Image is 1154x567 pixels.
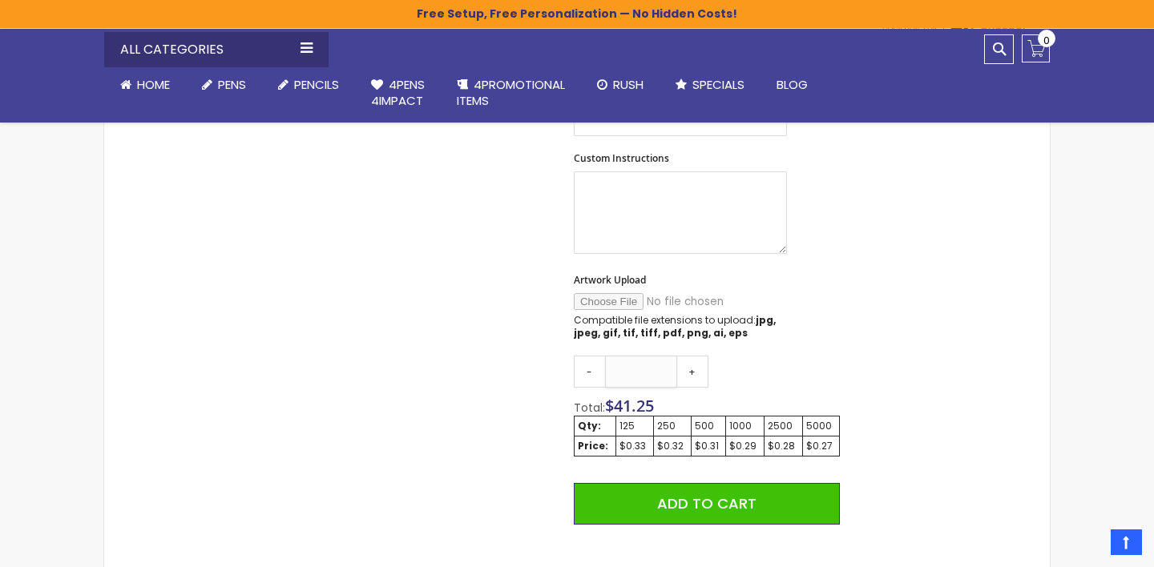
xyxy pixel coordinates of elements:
[695,440,722,452] div: $0.31
[457,76,565,109] span: 4PROMOTIONAL ITEMS
[441,67,581,119] a: 4PROMOTIONALITEMS
[371,76,425,109] span: 4Pens 4impact
[660,67,761,103] a: Specials
[619,440,650,452] div: $0.33
[729,420,761,432] div: 1000
[768,420,799,432] div: 2500
[578,439,608,452] strong: Price:
[262,67,355,103] a: Pencils
[619,420,650,432] div: 125
[657,420,688,432] div: 250
[1043,33,1050,48] span: 0
[695,420,722,432] div: 500
[613,76,644,93] span: Rush
[355,67,441,119] a: 4Pens4impact
[578,419,601,432] strong: Qty:
[729,440,761,452] div: $0.29
[574,400,605,416] span: Total:
[777,76,808,93] span: Blog
[574,483,840,525] button: Add to Cart
[768,440,799,452] div: $0.28
[294,76,339,93] span: Pencils
[104,32,329,67] div: All Categories
[218,76,246,93] span: Pens
[692,76,744,93] span: Specials
[657,440,688,452] div: $0.32
[1022,34,1050,62] a: 0
[806,440,837,452] div: $0.27
[137,76,170,93] span: Home
[581,67,660,103] a: Rush
[605,395,654,416] span: $
[657,493,757,513] span: Add to Cart
[574,314,787,340] p: Compatible file extensions to upload:
[186,67,262,103] a: Pens
[574,151,669,165] span: Custom Instructions
[761,67,824,103] a: Blog
[104,67,186,103] a: Home
[676,356,708,388] a: +
[806,420,837,432] div: 5000
[574,356,606,388] a: -
[614,395,654,416] span: 41.25
[1111,529,1142,555] a: Top
[574,313,776,340] strong: jpg, jpeg, gif, tif, tiff, pdf, png, ai, eps
[574,273,646,287] span: Artwork Upload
